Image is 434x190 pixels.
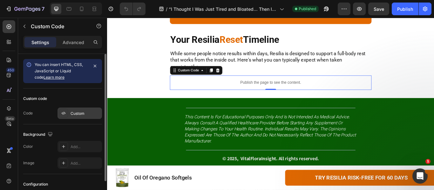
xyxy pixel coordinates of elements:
[63,39,84,46] p: Advanced
[5,116,15,121] div: Beta
[6,68,15,73] div: 450
[374,6,384,12] span: Save
[368,3,389,15] button: Save
[90,113,290,147] i: this content is for educational purposes only and is not intended as medical advice. always consu...
[71,144,100,150] div: Add...
[392,3,418,15] button: Publish
[71,161,100,166] div: Add...
[44,75,64,80] a: Learn more
[73,72,308,79] p: Publish the page to see the content.
[134,161,247,168] strong: © 2025, VitalFloraInsight. All rights reserved.
[3,3,47,15] button: 7
[74,38,301,60] span: While some people notice results within days, Resilia is designed to support a full-body rest tha...
[107,18,434,190] iframe: Design area
[71,111,100,116] div: Custom
[23,160,34,166] div: Image
[397,6,413,12] div: Publish
[425,159,431,164] span: 1
[23,181,48,187] div: Configuration
[159,19,200,32] strong: Timeline
[74,19,131,32] strong: Your Resilia
[81,58,108,64] div: Custom Code
[31,39,49,46] p: Settings
[23,110,33,116] div: Code
[169,6,277,12] span: “I Thought I Was Just Tired and Bloated… Then I Learned What Was Really Happening Inside My Gut”
[299,6,316,12] span: Published
[120,3,146,15] div: Undo/Redo
[23,130,54,139] div: Background
[23,96,47,102] div: Custom code
[131,19,159,32] strong: Reset
[166,6,167,12] span: /
[42,5,44,13] p: 7
[412,168,428,184] iframe: Intercom live chat
[35,62,83,80] span: You can insert HTML, CSS, JavaScript or Liquid code
[23,144,33,149] div: Color
[31,23,85,30] p: Custom Code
